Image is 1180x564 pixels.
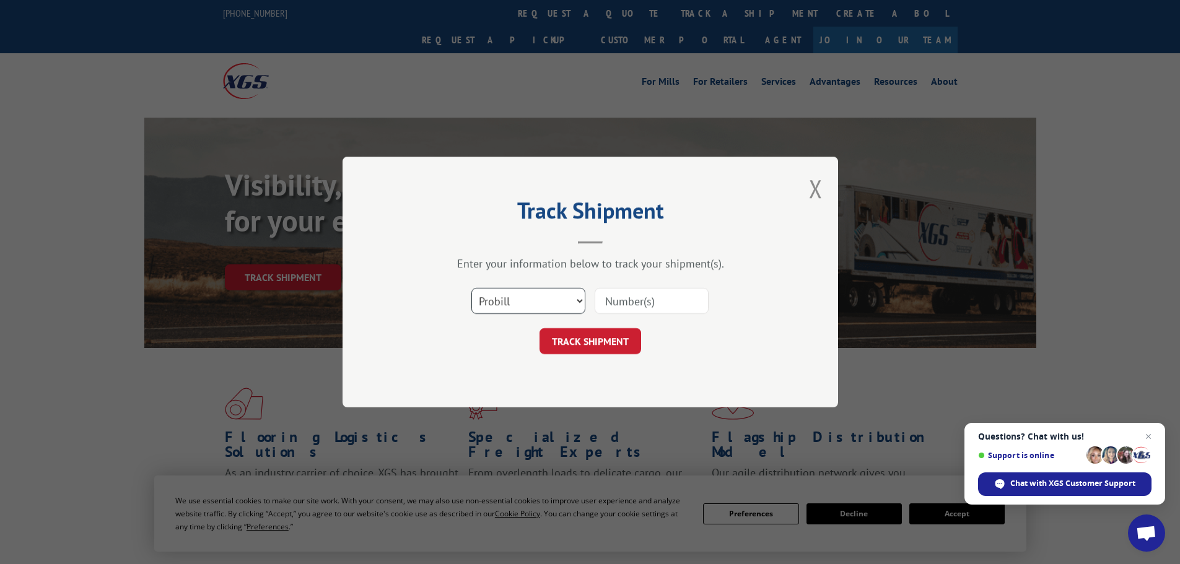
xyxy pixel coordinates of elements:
[1010,478,1135,489] span: Chat with XGS Customer Support
[595,288,709,314] input: Number(s)
[978,472,1152,496] div: Chat with XGS Customer Support
[809,172,823,205] button: Close modal
[404,202,776,225] h2: Track Shipment
[1141,429,1156,444] span: Close chat
[540,328,641,354] button: TRACK SHIPMENT
[978,451,1082,460] span: Support is online
[978,432,1152,441] span: Questions? Chat with us!
[404,256,776,271] div: Enter your information below to track your shipment(s).
[1128,514,1165,552] div: Open chat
